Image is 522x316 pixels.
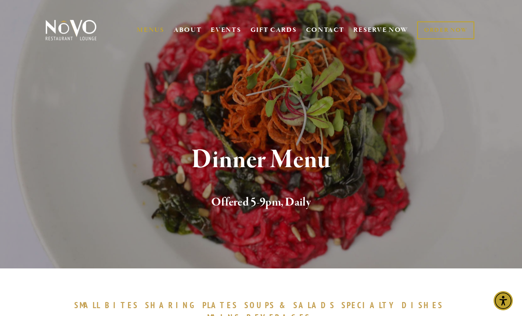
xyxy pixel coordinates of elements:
[105,300,139,310] span: BITES
[211,26,241,34] a: EVENTS
[137,26,164,34] a: MENUS
[244,300,275,310] span: SOUPS
[417,21,474,39] a: ORDER NOW
[402,300,443,310] span: DISHES
[44,19,98,41] img: Novo Restaurant &amp; Lounge
[145,300,242,310] a: SHARINGPLATES
[279,300,289,310] span: &
[251,22,297,38] a: GIFT CARDS
[353,22,408,38] a: RESERVE NOW
[293,300,335,310] span: SALADS
[341,300,447,310] a: SPECIALTYDISHES
[57,193,465,212] h2: Offered 5-9pm, Daily
[74,300,101,310] span: SMALL
[244,300,339,310] a: SOUPS&SALADS
[341,300,397,310] span: SPECIALTY
[202,300,238,310] span: PLATES
[57,146,465,174] h1: Dinner Menu
[145,300,198,310] span: SHARING
[174,26,202,34] a: ABOUT
[306,22,345,38] a: CONTACT
[74,300,143,310] a: SMALLBITES
[494,291,513,310] div: Accessibility Menu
